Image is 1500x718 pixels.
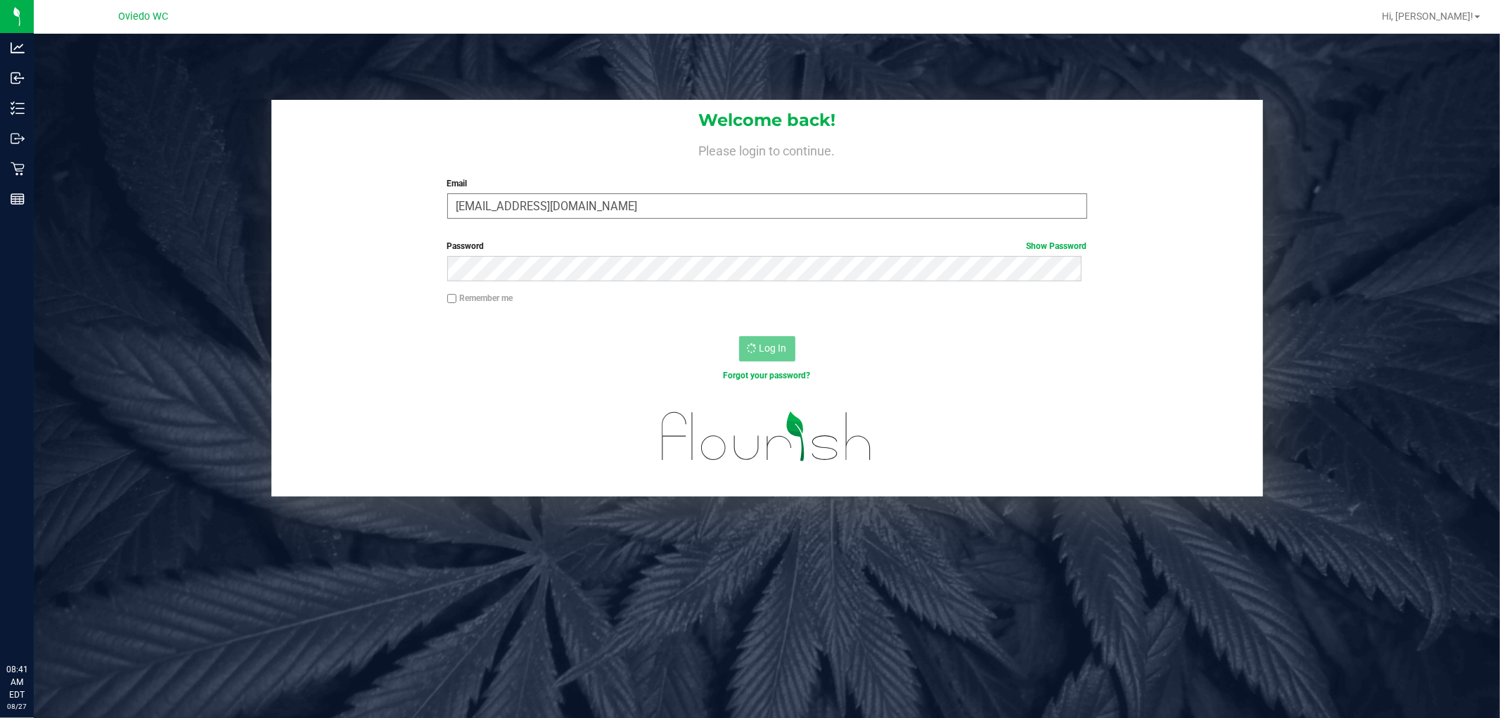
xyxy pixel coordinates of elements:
[1027,241,1087,251] a: Show Password
[11,132,25,146] inline-svg: Outbound
[739,336,795,361] button: Log In
[643,397,891,476] img: flourish_logo.svg
[271,141,1263,158] h4: Please login to continue.
[447,294,457,304] input: Remember me
[11,71,25,85] inline-svg: Inbound
[759,342,787,354] span: Log In
[447,292,513,304] label: Remember me
[119,11,169,23] span: Oviedo WC
[6,701,27,712] p: 08/27
[447,177,1087,190] label: Email
[724,371,811,380] a: Forgot your password?
[11,41,25,55] inline-svg: Analytics
[11,192,25,206] inline-svg: Reports
[6,663,27,701] p: 08:41 AM EDT
[11,101,25,115] inline-svg: Inventory
[1382,11,1473,22] span: Hi, [PERSON_NAME]!
[11,162,25,176] inline-svg: Retail
[271,111,1263,129] h1: Welcome back!
[447,241,485,251] span: Password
